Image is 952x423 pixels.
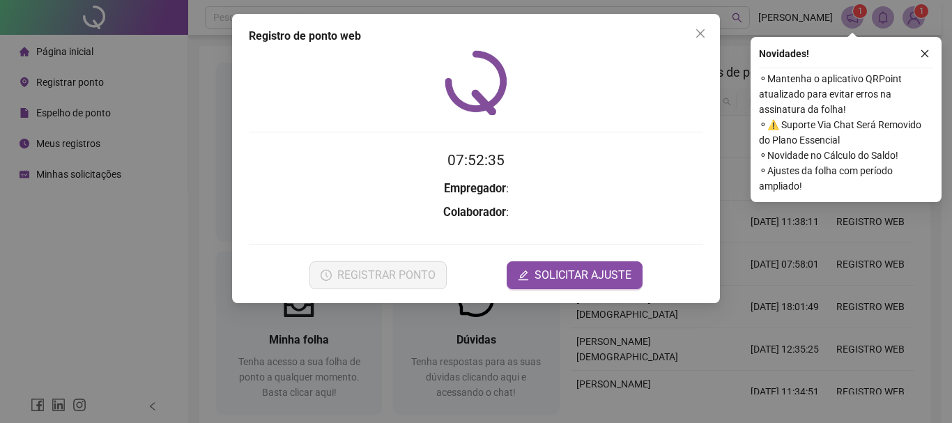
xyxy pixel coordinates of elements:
[535,267,631,284] span: SOLICITAR AJUSTE
[443,206,506,219] strong: Colaborador
[759,163,933,194] span: ⚬ Ajustes da folha com período ampliado!
[759,148,933,163] span: ⚬ Novidade no Cálculo do Saldo!
[445,50,507,115] img: QRPoint
[507,261,643,289] button: editSOLICITAR AJUSTE
[695,28,706,39] span: close
[759,117,933,148] span: ⚬ ⚠️ Suporte Via Chat Será Removido do Plano Essencial
[444,182,506,195] strong: Empregador
[309,261,447,289] button: REGISTRAR PONTO
[759,46,809,61] span: Novidades !
[920,49,930,59] span: close
[447,152,505,169] time: 07:52:35
[689,22,712,45] button: Close
[759,71,933,117] span: ⚬ Mantenha o aplicativo QRPoint atualizado para evitar erros na assinatura da folha!
[249,180,703,198] h3: :
[249,28,703,45] div: Registro de ponto web
[518,270,529,281] span: edit
[249,203,703,222] h3: :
